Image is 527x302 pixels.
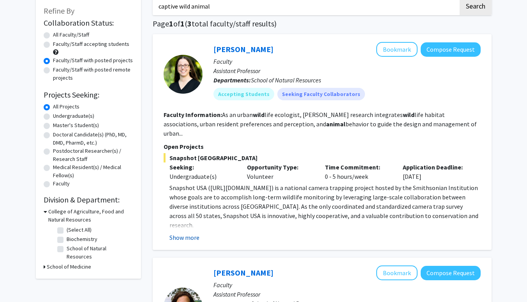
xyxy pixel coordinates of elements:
[325,162,391,172] p: Time Commitment:
[241,162,319,181] div: Volunteer
[169,162,236,172] p: Seeking:
[213,268,273,278] a: [PERSON_NAME]
[53,56,133,65] label: Faculty/Staff with posted projects
[277,88,365,100] mat-chip: Seeking Faculty Collaborators
[376,265,418,280] button: Add Allison Pease to Bookmarks
[253,111,264,119] b: wild
[319,162,397,181] div: 0 - 5 hours/week
[403,162,469,172] p: Application Deadline:
[397,162,475,181] div: [DATE]
[47,263,91,271] h3: School of Medicine
[164,153,481,162] span: Snapshot [GEOGRAPHIC_DATA]
[53,121,99,129] label: Master's Student(s)
[153,19,492,28] h1: Page of ( total faculty/staff results)
[67,235,97,243] label: Biochemistry
[53,163,133,180] label: Medical Resident(s) / Medical Fellow(s)
[53,31,89,39] label: All Faculty/Staff
[421,266,481,280] button: Compose Request to Allison Pease
[67,244,131,261] label: School of Natural Resources
[53,40,129,48] label: Faculty/Staff accepting students
[213,57,481,66] p: Faculty
[187,19,192,28] span: 3
[213,66,481,75] p: Assistant Professor
[48,208,133,224] h3: College of Agriculture, Food and Natural Resources
[169,233,199,242] button: Show more
[403,111,414,119] b: wild
[53,180,70,188] label: Faculty
[164,111,477,137] fg-read-more: As an urban life ecologist, [PERSON_NAME] research integrates life habitat associations, urban re...
[169,183,481,230] p: Snapshot USA ([URL][DOMAIN_NAME]) is a national camera trapping project hosted by the Smithsonian...
[164,142,481,151] p: Open Projects
[44,6,74,16] span: Refine By
[169,172,236,181] div: Undergraduate(s)
[213,44,273,54] a: [PERSON_NAME]
[53,103,79,111] label: All Projects
[251,76,321,84] span: School of Natural Resources
[44,18,133,28] h2: Collaboration Status:
[44,195,133,204] h2: Division & Department:
[213,88,274,100] mat-chip: Accepting Students
[53,131,133,147] label: Doctoral Candidate(s) (PhD, MD, DMD, PharmD, etc.)
[213,290,481,299] p: Assistant Professor
[164,111,222,119] b: Faculty Information:
[213,280,481,290] p: Faculty
[53,147,133,163] label: Postdoctoral Researcher(s) / Research Staff
[376,42,418,57] button: Add Christine Brodsky to Bookmarks
[67,226,92,234] label: (Select All)
[213,76,251,84] b: Departments:
[44,90,133,100] h2: Projects Seeking:
[6,267,33,296] iframe: Chat
[247,162,313,172] p: Opportunity Type:
[326,120,345,128] b: animal
[53,66,133,82] label: Faculty/Staff with posted remote projects
[53,112,94,120] label: Undergraduate(s)
[180,19,185,28] span: 1
[421,42,481,57] button: Compose Request to Christine Brodsky
[169,19,173,28] span: 1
